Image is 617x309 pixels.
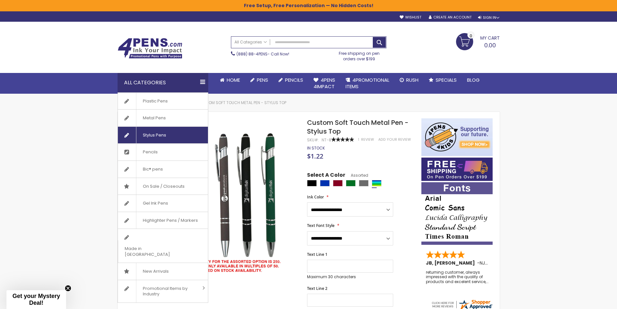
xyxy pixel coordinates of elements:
[358,137,359,142] span: 1
[118,263,208,280] a: New Arrivals
[314,77,335,90] span: 4Pens 4impact
[118,38,182,59] img: 4Pens Custom Pens and Promotional Products
[426,260,477,266] span: JB, [PERSON_NAME]
[480,260,488,266] span: NJ
[424,73,462,87] a: Specials
[421,118,493,156] img: 4pens 4 kids
[333,180,343,186] div: Burgundy
[285,77,303,83] span: Pencils
[307,286,327,291] span: Text Line 2
[346,77,389,90] span: 4PROMOTIONAL ITEMS
[136,110,172,126] span: Metal Pens
[307,145,325,151] span: In stock
[467,77,480,83] span: Blog
[307,180,317,186] div: Black
[118,73,208,92] div: All Categories
[308,73,340,94] a: 4Pens4impact
[151,128,299,276] img: assorted-disclaimer-custom-soft-touch-metal-pens-with-stylus_1.jpg
[307,252,327,257] span: Text Line 1
[136,212,204,229] span: Highlighter Pens / Markers
[12,293,60,306] span: Get your Mystery Deal!
[118,161,208,178] a: Bic® pens
[456,33,500,49] a: 0.00 0
[118,93,208,110] a: Plastic Pens
[462,73,485,87] a: Blog
[118,110,208,126] a: Metal Pens
[307,194,324,200] span: Ink Color
[257,77,268,83] span: Pens
[215,73,245,87] a: Home
[477,260,533,266] span: - ,
[478,15,499,20] div: Sign In
[118,229,208,263] a: Made in [GEOGRAPHIC_DATA]
[273,73,308,87] a: Pencils
[136,127,173,144] span: Stylus Pens
[136,178,191,195] span: On Sale / Closeouts
[372,180,382,186] div: Assorted
[429,15,472,20] a: Create an Account
[426,270,489,284] div: returning customer, always impressed with the quality of products and excelent service, will retu...
[118,240,192,263] span: Made in [GEOGRAPHIC_DATA]
[322,137,331,143] div: NT-8
[307,152,323,160] span: $1.22
[231,37,270,47] a: All Categories
[421,158,493,181] img: Free shipping on orders over $199
[136,144,164,160] span: Pencils
[236,51,289,57] span: - Call Now!
[332,48,386,61] div: Free shipping on pen orders over $199
[307,172,345,180] span: Select A Color
[331,137,354,142] div: 100%
[307,118,408,136] span: Custom Soft Touch Metal Pen - Stylus Top
[436,77,457,83] span: Specials
[406,77,418,83] span: Rush
[307,223,335,228] span: Text Font Style
[359,180,369,186] div: Grey
[234,40,267,45] span: All Categories
[378,137,411,142] a: Add Your Review
[198,100,286,105] li: Custom Soft Touch Metal Pen - Stylus Top
[320,180,330,186] div: Blue
[307,146,325,151] div: Availability
[118,280,208,303] a: Promotional Items by Industry
[118,127,208,144] a: Stylus Pens
[136,280,200,303] span: Promotional Items by Industry
[307,274,393,279] p: Maximum 30 characters
[340,73,394,94] a: 4PROMOTIONALITEMS
[236,51,268,57] a: (888) 88-4PENS
[227,77,240,83] span: Home
[345,172,368,178] span: Assorted
[136,93,174,110] span: Plastic Pens
[136,195,175,212] span: Gel Ink Pens
[6,290,66,309] div: Get your Mystery Deal!Close teaser
[136,263,175,280] span: New Arrivals
[65,285,71,291] button: Close teaser
[394,73,424,87] a: Rush
[118,212,208,229] a: Highlighter Pens / Markers
[136,161,169,178] span: Bic® pens
[118,195,208,212] a: Gel Ink Pens
[361,137,374,142] span: Review
[307,137,319,143] strong: SKU
[484,41,496,49] span: 0.00
[346,180,356,186] div: Green
[470,33,472,39] span: 0
[245,73,273,87] a: Pens
[421,182,493,245] img: font-personalization-examples
[118,144,208,160] a: Pencils
[400,15,421,20] a: Wishlist
[118,178,208,195] a: On Sale / Closeouts
[358,137,375,142] a: 1 Review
